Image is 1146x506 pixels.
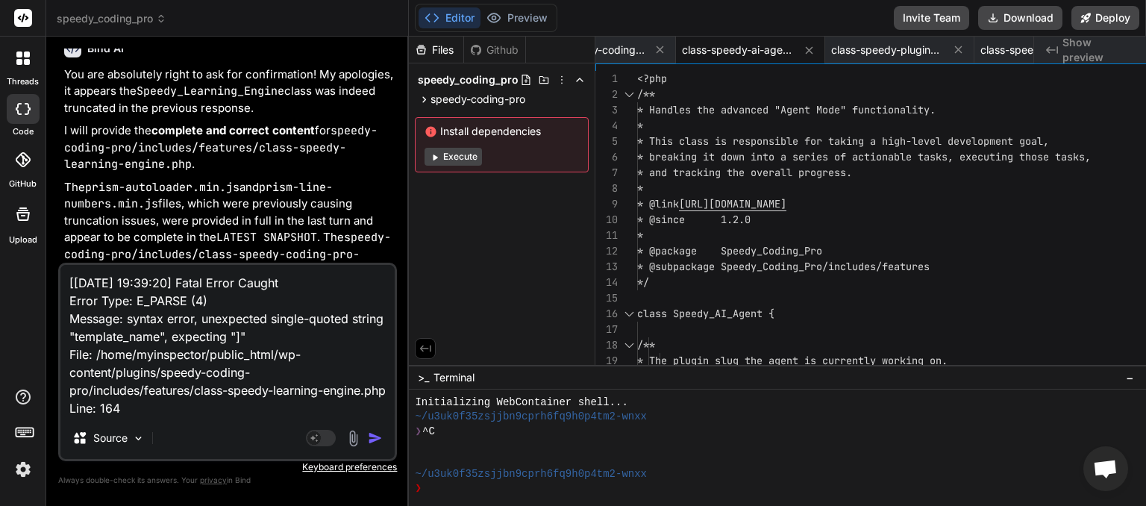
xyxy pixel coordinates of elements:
[595,149,618,165] div: 6
[595,181,618,196] div: 8
[64,66,394,117] p: You are absolutely right to ask for confirmation! My apologies, it appears the class was indeed t...
[930,103,936,116] span: .
[980,43,1092,57] span: class-speedy-learning-engine.php
[595,71,618,87] div: 1
[418,370,429,385] span: >_
[619,306,639,322] div: Click to collapse the range.
[595,275,618,290] div: 14
[7,75,39,88] label: threads
[1126,370,1134,385] span: −
[595,102,618,118] div: 3
[418,72,519,87] span: speedy_coding_pro
[595,337,618,353] div: 18
[637,72,667,85] span: <?php
[637,244,822,257] span: * @package Speedy_Coding_Pro
[415,425,422,439] span: ❯
[480,7,554,28] button: Preview
[433,370,475,385] span: Terminal
[930,134,1049,148] span: el development goal,
[595,306,618,322] div: 16
[137,84,284,99] code: Speedy_Learning_Engine
[679,197,786,210] span: [URL][DOMAIN_NAME]
[419,7,480,28] button: Editor
[345,430,362,447] img: attachment
[422,425,435,439] span: ^C
[595,212,618,228] div: 10
[619,87,639,102] div: Click to collapse the range.
[595,322,618,337] div: 17
[682,43,794,57] span: class-speedy-ai-agent.php
[595,259,618,275] div: 13
[425,148,482,166] button: Execute
[906,354,948,367] span: ing on.
[637,354,906,367] span: * The plugin slug the agent is currently work
[368,431,383,446] img: icon
[595,196,618,212] div: 9
[894,6,969,30] button: Invite Team
[415,481,422,496] span: ❯
[930,150,1091,163] span: sks, executing those tasks,
[595,118,618,134] div: 4
[595,228,618,243] div: 11
[57,11,166,26] span: speedy_coding_pro
[637,213,751,226] span: * @since 1.2.0
[409,43,463,57] div: Files
[1062,35,1134,65] span: Show preview
[637,260,930,273] span: * @subpackage Speedy_Coding_Pro/includes/features
[595,87,618,102] div: 2
[64,180,333,212] code: prism-line-numbers.min.js
[595,353,618,369] div: 19
[216,230,317,245] code: LATEST SNAPSHOT
[87,41,124,56] h6: Bind AI
[595,290,618,306] div: 15
[637,307,774,320] span: class Speedy_AI_Agent {
[831,43,943,57] span: class-speedy-plugin-planner.php
[58,461,397,473] p: Keyboard preferences
[595,165,618,181] div: 7
[64,122,394,173] p: I will provide the for .
[464,43,525,57] div: Github
[637,150,930,163] span: * breaking it down into a series of actionable ta
[85,180,239,195] code: prism-autoloader.min.js
[415,467,647,481] span: ~/u3uk0f35zsjjbn9cprh6fq9h0p4tm2-wnxx
[58,473,397,487] p: Always double-check its answers. Your in Bind
[978,6,1062,30] button: Download
[595,134,618,149] div: 5
[425,124,579,139] span: Install dependencies
[637,103,930,116] span: * Handles the advanced "Agent Mode" functionality
[637,134,930,148] span: * This class is responsible for taking a high-lev
[64,123,378,172] code: speedy-coding-pro/includes/features/class-speedy-learning-engine.php
[93,431,128,446] p: Source
[430,92,525,107] span: speedy-coding-pro
[1071,6,1139,30] button: Deploy
[9,178,37,190] label: GitHub
[64,179,394,313] p: The and files, which were previously causing truncation issues, were provided in full in the last...
[13,125,34,138] label: code
[9,234,37,246] label: Upload
[132,432,145,445] img: Pick Models
[415,396,627,410] span: Initializing WebContainer shell...
[64,230,391,278] code: speedy-coding-pro/includes/class-speedy-coding-pro-admin.php
[200,475,227,484] span: privacy
[637,166,852,179] span: * and tracking the overall progress.
[619,337,639,353] div: Click to collapse the range.
[595,243,618,259] div: 12
[637,197,679,210] span: * @link
[151,123,315,137] strong: complete and correct content
[1123,366,1137,390] button: −
[1083,446,1128,491] a: Open chat
[415,410,647,424] span: ~/u3uk0f35zsjjbn9cprh6fq9h0p4tm2-wnxx
[10,457,36,482] img: settings
[60,265,395,417] textarea: [[DATE] 19:39:20] Fatal Error Caught Error Type: E_PARSE (4) Message: syntax error, unexpected si...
